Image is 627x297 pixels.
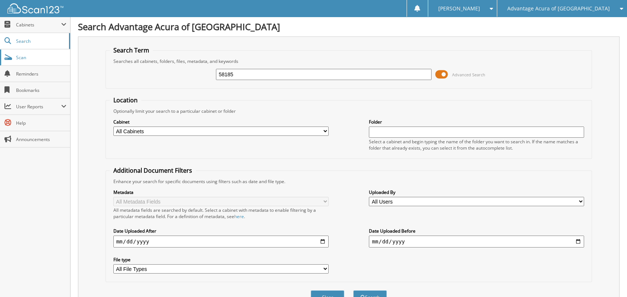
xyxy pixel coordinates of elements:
span: Advantage Acura of [GEOGRAPHIC_DATA] [507,6,610,11]
label: Cabinet [113,119,329,125]
label: Metadata [113,189,329,195]
legend: Location [110,96,141,104]
img: scan123-logo-white.svg [7,3,63,13]
div: All metadata fields are searched by default. Select a cabinet with metadata to enable filtering b... [113,207,329,220]
div: Searches all cabinets, folders, files, metadata, and keywords [110,58,588,64]
span: Search [16,38,65,44]
label: Date Uploaded After [113,228,329,234]
span: Bookmarks [16,87,66,93]
input: start [113,236,329,247]
div: Select a cabinet and begin typing the name of the folder you want to search in. If the name match... [369,138,584,151]
h1: Search Advantage Acura of [GEOGRAPHIC_DATA] [78,20,620,33]
div: Optionally limit your search to a particular cabinet or folder [110,108,588,114]
iframe: Chat Widget [590,261,627,297]
input: end [369,236,584,247]
span: Scan [16,54,66,61]
span: Advanced Search [452,72,485,77]
label: Folder [369,119,584,125]
label: Date Uploaded Before [369,228,584,234]
span: Cabinets [16,22,61,28]
label: Uploaded By [369,189,584,195]
span: Help [16,120,66,126]
span: User Reports [16,103,61,110]
legend: Additional Document Filters [110,166,196,175]
span: Announcements [16,136,66,143]
div: Enhance your search for specific documents using filters such as date and file type. [110,178,588,185]
a: here [234,213,244,220]
span: Reminders [16,71,66,77]
span: [PERSON_NAME] [438,6,480,11]
legend: Search Term [110,46,153,54]
label: File type [113,256,329,263]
